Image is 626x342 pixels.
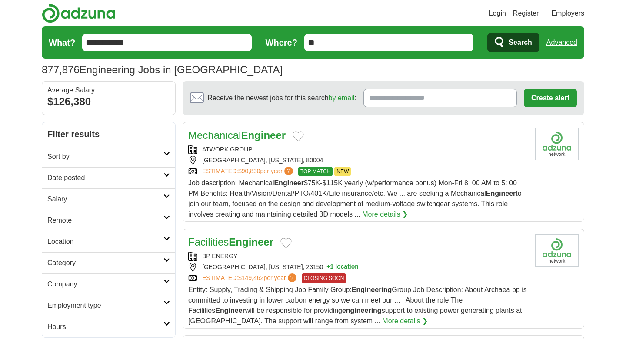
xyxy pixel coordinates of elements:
span: $90,830 [238,168,260,174]
button: +1 location [326,263,359,272]
a: Location [42,231,175,252]
label: Where? [266,36,297,49]
a: Advanced [546,34,577,51]
h2: Category [47,258,163,268]
a: Employment type [42,295,175,316]
h2: Filter results [42,122,175,146]
img: Company logo [535,234,579,267]
div: Average Salary [47,87,170,94]
a: Salary [42,188,175,210]
h1: Engineering Jobs in [GEOGRAPHIC_DATA] [42,64,283,76]
span: 877,876 [42,62,80,78]
span: $149,462 [238,274,263,281]
span: Receive the newest jobs for this search : [207,93,356,103]
h2: Location [47,237,163,247]
h2: Employment type [47,300,163,311]
strong: Engineer [274,179,303,187]
a: Hours [42,316,175,337]
strong: Engineer [486,190,516,197]
strong: Engineering [352,286,392,293]
h2: Salary [47,194,163,204]
a: MechanicalEngineer [188,129,286,141]
button: Add to favorite jobs [280,238,292,248]
div: [GEOGRAPHIC_DATA], [US_STATE], 80004 [188,156,528,165]
a: Sort by [42,146,175,167]
span: NEW [334,167,351,176]
div: ATWORK GROUP [188,145,528,154]
span: CLOSING SOON [302,273,346,283]
h2: Company [47,279,163,289]
label: What? [49,36,75,49]
strong: Engineer [215,307,245,314]
div: BP ENERGY [188,252,528,261]
a: Login [489,8,506,19]
span: Search [509,34,532,51]
a: ESTIMATED:$149,462per year? [202,273,298,283]
span: Entity: Supply, Trading & Shipping Job Family Group: Group Job Description: About Archaea bp is c... [188,286,527,325]
span: Job description: Mechanical $75K-$115K yearly (w/performance bonus) Mon-Fri 8: 00 AM to 5: 00 PM ... [188,179,522,218]
a: FacilitiesEngineer [188,236,273,248]
strong: engineering [342,307,382,314]
img: Adzuna logo [42,3,116,23]
strong: Engineer [229,236,273,248]
a: by email [329,94,355,102]
h2: Hours [47,322,163,332]
h2: Sort by [47,151,163,162]
h2: Remote [47,215,163,226]
span: ? [284,167,293,175]
h2: Date posted [47,173,163,183]
button: Add to favorite jobs [293,131,304,141]
div: $126,380 [47,94,170,109]
a: Category [42,252,175,273]
a: Register [513,8,539,19]
span: + [326,263,330,272]
a: ESTIMATED:$90,830per year? [202,167,295,176]
img: Company logo [535,128,579,160]
button: Search [487,33,539,52]
a: Company [42,273,175,295]
strong: Engineer [241,129,286,141]
div: [GEOGRAPHIC_DATA], [US_STATE], 23150 [188,263,528,272]
a: Employers [551,8,584,19]
span: ? [288,273,296,282]
a: More details ❯ [362,209,408,220]
span: TOP MATCH [298,167,333,176]
button: Create alert [524,89,577,107]
a: Date posted [42,167,175,188]
a: More details ❯ [382,316,428,326]
a: Remote [42,210,175,231]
